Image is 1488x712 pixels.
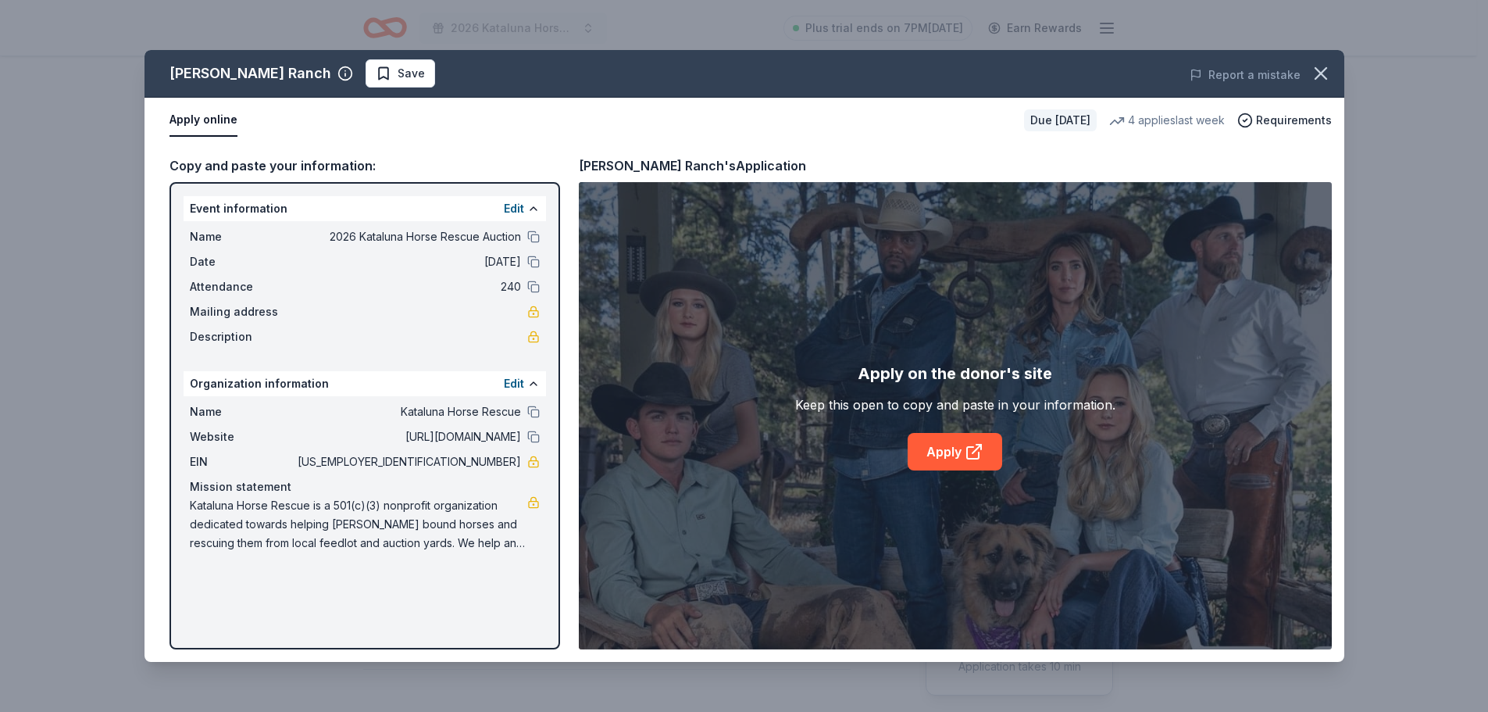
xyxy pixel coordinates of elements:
[190,453,294,471] span: EIN
[190,478,540,496] div: Mission statement
[579,156,806,176] div: [PERSON_NAME] Ranch's Application
[190,227,294,246] span: Name
[190,277,294,296] span: Attendance
[190,252,294,271] span: Date
[190,428,294,446] span: Website
[795,395,1115,414] div: Keep this open to copy and paste in your information.
[294,428,521,446] span: [URL][DOMAIN_NAME]
[190,403,294,421] span: Name
[908,433,1002,470] a: Apply
[1237,111,1332,130] button: Requirements
[366,59,435,88] button: Save
[190,327,294,346] span: Description
[294,227,521,246] span: 2026 Kataluna Horse Rescue Auction
[184,371,546,396] div: Organization information
[294,403,521,421] span: Kataluna Horse Rescue
[1256,111,1332,130] span: Requirements
[169,156,560,176] div: Copy and paste your information:
[858,361,1052,386] div: Apply on the donor's site
[294,252,521,271] span: [DATE]
[294,453,521,471] span: [US_EMPLOYER_IDENTIFICATION_NUMBER]
[169,61,331,86] div: [PERSON_NAME] Ranch
[190,302,294,321] span: Mailing address
[1109,111,1225,130] div: 4 applies last week
[398,64,425,83] span: Save
[1024,109,1097,131] div: Due [DATE]
[169,104,237,137] button: Apply online
[184,196,546,221] div: Event information
[1190,66,1301,84] button: Report a mistake
[294,277,521,296] span: 240
[190,496,527,553] span: Kataluna Horse Rescue is a 501(c)(3) nonprofit organization dedicated towards helping [PERSON_NAM...
[504,199,524,218] button: Edit
[504,374,524,393] button: Edit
